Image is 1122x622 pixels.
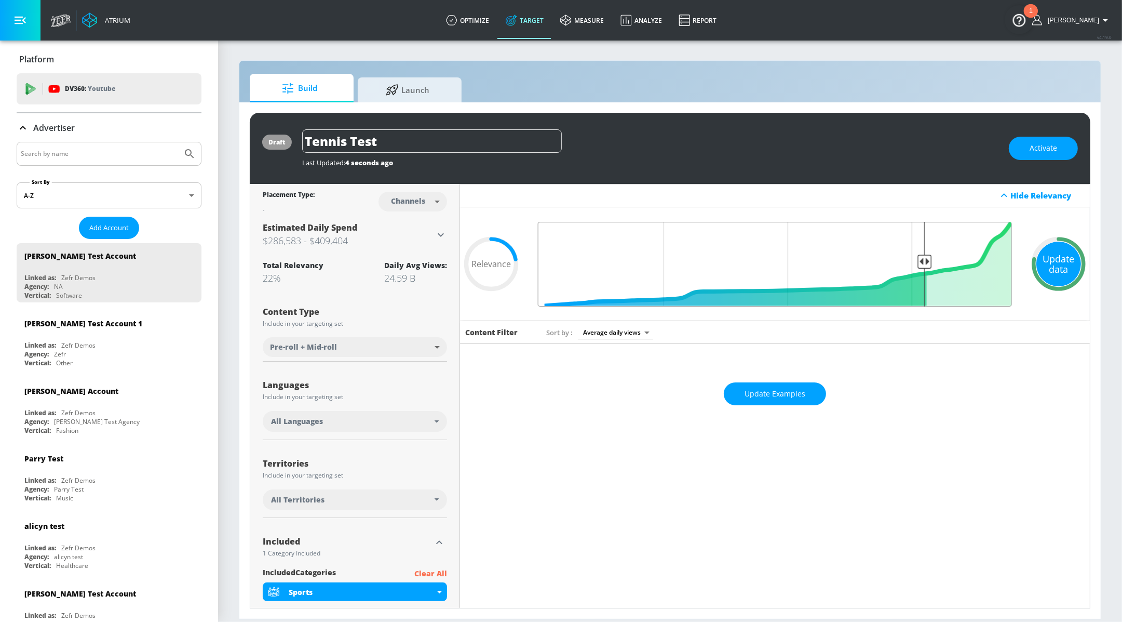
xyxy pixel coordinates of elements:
[17,378,201,438] div: [PERSON_NAME] AccountLinked as:Zefr DemosAgency:[PERSON_NAME] Test AgencyVertical:Fashion
[263,583,447,601] div: Sports
[56,561,88,570] div: Healthcare
[260,76,339,101] span: Build
[1097,34,1112,40] span: v 4.19.0
[263,489,447,510] div: All Territories
[384,272,447,284] div: 24.59 B
[414,567,447,580] p: Clear All
[24,282,49,291] div: Agency:
[24,408,56,417] div: Linked as:
[263,550,431,557] div: 1 Category Included
[471,260,511,268] span: Relevance
[61,341,96,350] div: Zefr Demos
[612,2,670,39] a: Analyze
[54,350,66,359] div: Zefr
[24,454,63,464] div: Parry Test
[24,359,51,367] div: Vertical:
[61,273,96,282] div: Zefr Demos
[56,426,78,435] div: Fashion
[24,273,56,282] div: Linked as:
[79,217,139,239] button: Add Account
[263,459,447,468] div: Territories
[24,426,51,435] div: Vertical:
[263,260,323,270] div: Total Relevancy
[438,2,497,39] a: optimize
[61,476,96,485] div: Zefr Demos
[384,260,447,270] div: Daily Avg Views:
[24,476,56,485] div: Linked as:
[65,83,115,95] p: DV360:
[552,2,612,39] a: measure
[533,222,1017,307] input: Final Threshold
[24,552,49,561] div: Agency:
[24,386,118,396] div: [PERSON_NAME] Account
[33,122,75,134] p: Advertiser
[24,589,136,599] div: [PERSON_NAME] Test Account
[61,544,96,552] div: Zefr Demos
[17,311,201,370] div: [PERSON_NAME] Test Account 1Linked as:Zefr DemosAgency:ZefrVertical:Other
[1029,11,1033,24] div: 1
[24,494,51,502] div: Vertical:
[263,321,447,327] div: Include in your targeting set
[263,272,323,284] div: 22%
[263,222,447,248] div: Estimated Daily Spend$286,583 - $409,404
[263,190,315,201] div: Placement Type:
[21,147,178,161] input: Search by name
[17,446,201,505] div: Parry TestLinked as:Zefr DemosAgency:Parry TestVertical:Music
[82,12,130,28] a: Atrium
[24,251,136,261] div: [PERSON_NAME] Test Account
[263,222,357,233] span: Estimated Daily Spend
[56,359,73,367] div: Other
[1009,137,1078,160] button: Activate
[745,388,805,401] span: Update Examples
[345,158,393,167] span: 4 seconds ago
[497,2,552,39] a: Target
[54,552,83,561] div: alicyn test
[19,54,54,65] p: Platform
[24,485,49,494] div: Agency:
[1010,190,1084,201] div: Hide Relevancy
[24,544,56,552] div: Linked as:
[271,495,325,505] span: All Territories
[61,611,96,620] div: Zefr Demos
[263,411,447,432] div: All Languages
[17,513,201,573] div: alicyn testLinked as:Zefr DemosAgency:alicyn testVertical:Healthcare
[101,16,130,25] div: Atrium
[724,382,826,406] button: Update Examples
[465,327,518,337] h6: Content Filter
[263,537,431,546] div: Included
[263,308,447,316] div: Content Type
[24,521,64,531] div: alicyn test
[54,282,63,291] div: NA
[24,291,51,300] div: Vertical:
[24,561,51,570] div: Vertical:
[24,417,49,426] div: Agency:
[89,222,129,234] span: Add Account
[263,381,447,389] div: Languages
[270,342,337,352] span: Pre-roll + Mid-roll
[386,196,430,205] div: Channels
[670,2,725,39] a: Report
[88,83,115,94] p: Youtube
[17,73,201,104] div: DV360: Youtube
[24,611,56,620] div: Linked as:
[271,416,323,427] span: All Languages
[17,243,201,302] div: [PERSON_NAME] Test AccountLinked as:Zefr DemosAgency:NAVertical:Software
[546,328,573,337] span: Sort by
[578,325,653,339] div: Average daily views
[1044,17,1099,24] span: login as: elisa.crutchfield@zefr.com
[61,408,96,417] div: Zefr Demos
[268,138,286,147] div: draft
[24,319,142,328] div: [PERSON_NAME] Test Account 1
[263,233,435,248] h3: $286,583 - $409,404
[24,341,56,350] div: Linked as:
[1030,142,1057,155] span: Activate
[1032,14,1112,27] button: [PERSON_NAME]
[289,587,435,597] div: Sports
[263,472,447,479] div: Include in your targeting set
[24,350,49,359] div: Agency:
[1005,5,1034,34] button: Open Resource Center, 1 new notification
[30,179,52,186] label: Sort By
